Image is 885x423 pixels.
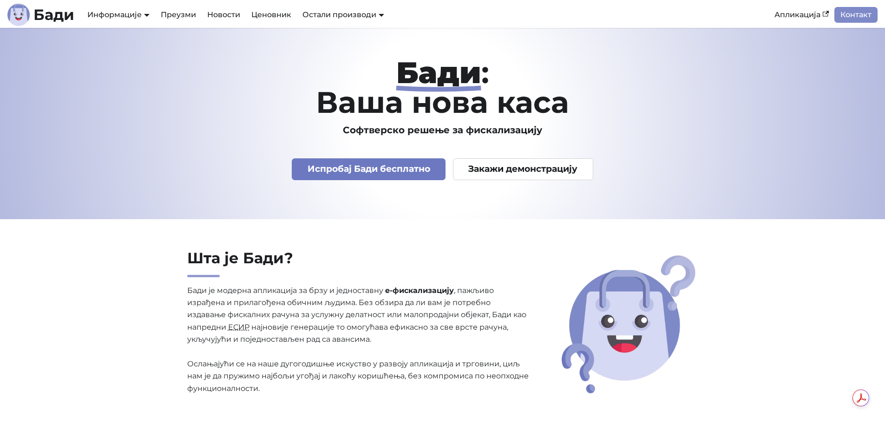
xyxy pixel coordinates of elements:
a: Информације [87,10,150,19]
h3: Софтверско решење за фискализацију [144,124,742,136]
a: Новости [202,7,246,23]
h1: : Ваша нова каса [144,58,742,117]
strong: е-фискализацију [385,286,454,295]
a: ЛогоБади [7,4,74,26]
p: Бади је модерна апликација за брзу и једноставну , пажљиво израђена и прилагођена обичним људима.... [187,285,530,395]
a: Апликација [769,7,834,23]
h2: Шта је Бади? [187,249,530,277]
a: Остали производи [302,10,384,19]
img: Лого [7,4,30,26]
a: Контакт [834,7,878,23]
a: Преузми [155,7,202,23]
img: Шта је Бади? [558,252,699,397]
a: Ценовник [246,7,297,23]
a: Закажи демонстрацију [453,158,593,180]
abbr: Електронски систем за издавање рачуна [228,323,249,332]
strong: Бади [396,54,481,91]
a: Испробај Бади бесплатно [292,158,446,180]
b: Бади [33,7,74,22]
